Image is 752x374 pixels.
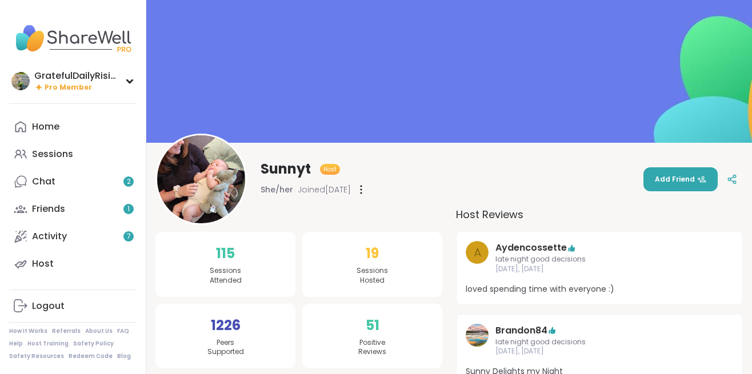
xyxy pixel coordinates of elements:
[11,72,30,90] img: GratefulDailyRisingStill
[9,327,47,335] a: How It Works
[32,300,65,312] div: Logout
[210,266,242,285] span: Sessions Attended
[9,168,137,195] a: Chat2
[117,352,131,360] a: Blog
[69,352,113,360] a: Redeem Code
[9,250,137,278] a: Host
[495,347,703,356] span: [DATE], [DATE]
[495,324,547,337] a: Brandon84
[211,315,241,336] span: 1226
[495,337,703,347] span: late night good decisions
[157,135,245,223] img: Sunnyt
[34,70,120,82] div: GratefulDailyRisingStill
[643,167,718,191] button: Add Friend
[261,160,311,178] span: Sunnyt
[9,292,137,320] a: Logout
[9,223,137,250] a: Activity7
[127,204,130,214] span: 1
[9,352,64,360] a: Safety Resources
[9,113,137,140] a: Home
[358,338,386,357] span: Positive Reviews
[366,315,379,336] span: 51
[216,243,235,264] span: 115
[73,340,114,348] a: Safety Policy
[466,241,489,274] a: A
[495,241,567,255] a: Aydencossette
[323,165,337,174] span: Host
[9,340,23,348] a: Help
[466,324,489,357] a: Brandon84
[261,184,293,195] span: She/her
[32,120,59,133] div: Home
[9,195,137,223] a: Friends1
[474,244,481,261] span: A
[32,203,65,215] div: Friends
[127,177,131,187] span: 2
[495,264,703,274] span: [DATE], [DATE]
[466,283,733,295] span: loved spending time with everyone :)
[9,18,137,58] img: ShareWell Nav Logo
[27,340,69,348] a: Host Training
[466,324,489,347] img: Brandon84
[366,243,379,264] span: 19
[85,327,113,335] a: About Us
[207,338,244,357] span: Peers Supported
[495,255,703,264] span: late night good decisions
[357,266,388,285] span: Sessions Hosted
[117,327,129,335] a: FAQ
[32,230,67,243] div: Activity
[9,140,137,168] a: Sessions
[298,184,351,195] span: Joined [DATE]
[32,148,73,160] div: Sessions
[45,83,92,93] span: Pro Member
[127,232,131,242] span: 7
[32,175,55,188] div: Chat
[52,327,81,335] a: Referrals
[32,258,54,270] div: Host
[655,174,706,184] span: Add Friend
